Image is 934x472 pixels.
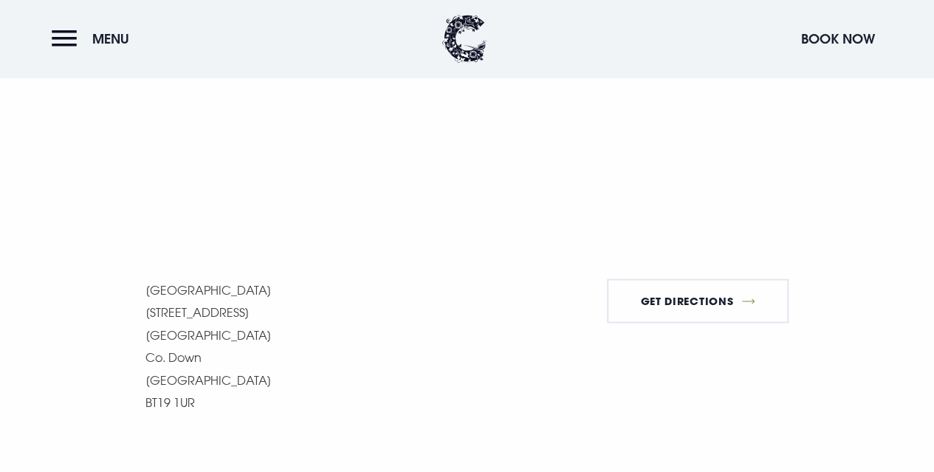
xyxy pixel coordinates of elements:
button: Book Now [794,23,882,55]
a: Get Directions [607,278,789,323]
img: Clandeboye Lodge [442,15,487,63]
p: [GEOGRAPHIC_DATA] [STREET_ADDRESS] [GEOGRAPHIC_DATA] Co. Down [GEOGRAPHIC_DATA] BT19 1UR [145,278,271,413]
button: Menu [52,23,137,55]
span: Menu [92,30,129,47]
